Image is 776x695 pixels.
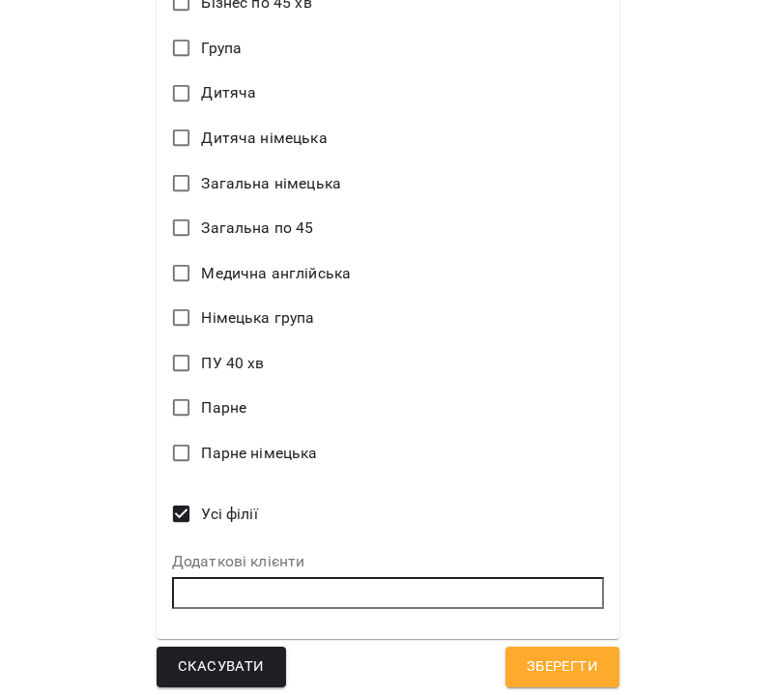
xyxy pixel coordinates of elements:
[201,306,314,330] span: Німецька група
[201,442,317,465] span: Парне німецька
[178,654,265,680] span: Скасувати
[201,503,257,526] span: Усі філії
[201,172,341,195] span: Загальна німецька
[201,217,313,240] span: Загальна по 45
[201,262,351,285] span: Медична англійська
[201,352,264,375] span: ПУ 40 хв
[157,647,286,687] button: Скасувати
[505,647,619,687] button: Зберегти
[172,554,604,569] label: Додаткові клієнти
[201,81,256,104] span: Дитяча
[201,37,242,60] span: Група
[527,654,598,680] span: Зберегти
[201,396,246,420] span: Парне
[201,127,327,150] span: Дитяча німецька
